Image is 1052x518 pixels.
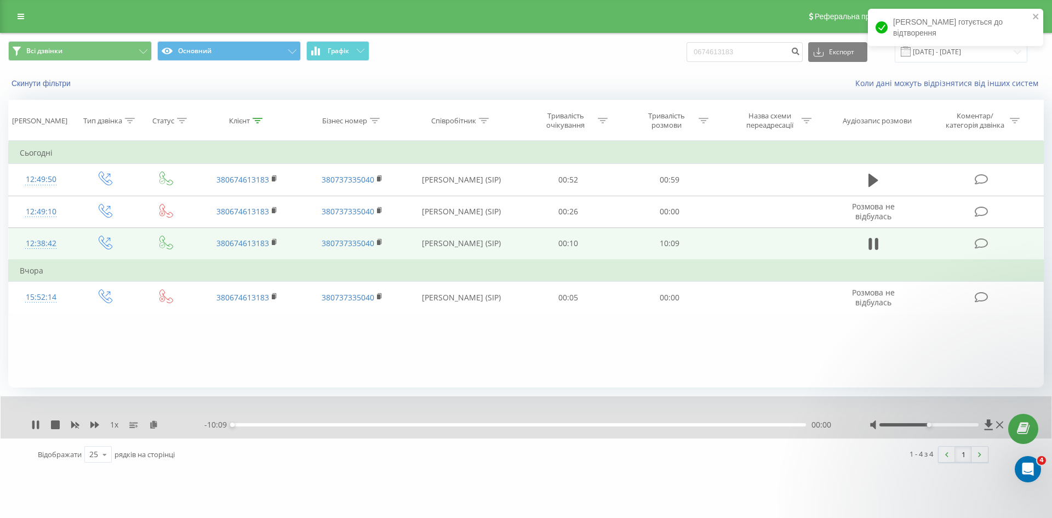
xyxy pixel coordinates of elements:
[322,174,374,185] a: 380737335040
[322,292,374,303] a: 380737335040
[204,419,232,430] span: - 10:09
[404,196,518,227] td: [PERSON_NAME] (SIP)
[20,287,62,308] div: 15:52:14
[322,206,374,217] a: 380737335040
[431,116,476,126] div: Співробітник
[811,419,831,430] span: 00:00
[910,448,933,459] div: 1 - 4 з 4
[1032,12,1040,22] button: close
[1015,456,1041,482] iframe: Intercom live chat
[322,238,374,248] a: 380737335040
[855,78,1044,88] a: Коли дані можуть відрізнятися вiд інших систем
[115,449,175,459] span: рядків на сторінці
[808,42,867,62] button: Експорт
[943,111,1007,130] div: Коментар/категорія дзвінка
[868,9,1043,46] div: [PERSON_NAME] готується до відтворення
[518,282,619,314] td: 00:05
[322,116,367,126] div: Бізнес номер
[619,282,719,314] td: 00:00
[20,201,62,223] div: 12:49:10
[404,282,518,314] td: [PERSON_NAME] (SIP)
[20,169,62,190] div: 12:49:50
[536,111,595,130] div: Тривалість очікування
[740,111,799,130] div: Назва схеми переадресації
[815,12,895,21] span: Реферальна програма
[518,227,619,260] td: 00:10
[619,164,719,196] td: 00:59
[955,447,971,462] a: 1
[12,116,67,126] div: [PERSON_NAME]
[216,292,269,303] a: 380674613183
[152,116,174,126] div: Статус
[230,423,235,427] div: Accessibility label
[518,196,619,227] td: 00:26
[328,47,349,55] span: Графік
[852,201,895,221] span: Розмова не відбулась
[404,164,518,196] td: [PERSON_NAME] (SIP)
[8,78,76,88] button: Скинути фільтри
[20,233,62,254] div: 12:38:42
[404,227,518,260] td: [PERSON_NAME] (SIP)
[843,116,912,126] div: Аудіозапис розмови
[518,164,619,196] td: 00:52
[38,449,82,459] span: Відображати
[637,111,696,130] div: Тривалість розмови
[216,206,269,217] a: 380674613183
[9,260,1044,282] td: Вчора
[306,41,369,61] button: Графік
[216,174,269,185] a: 380674613183
[852,287,895,308] span: Розмова не відбулась
[26,47,62,55] span: Всі дзвінки
[89,449,98,460] div: 25
[157,41,301,61] button: Основний
[229,116,250,126] div: Клієнт
[619,227,719,260] td: 10:09
[110,419,118,430] span: 1 x
[8,41,152,61] button: Всі дзвінки
[83,116,122,126] div: Тип дзвінка
[687,42,803,62] input: Пошук за номером
[1037,456,1046,465] span: 4
[9,142,1044,164] td: Сьогодні
[216,238,269,248] a: 380674613183
[619,196,719,227] td: 00:00
[927,423,931,427] div: Accessibility label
